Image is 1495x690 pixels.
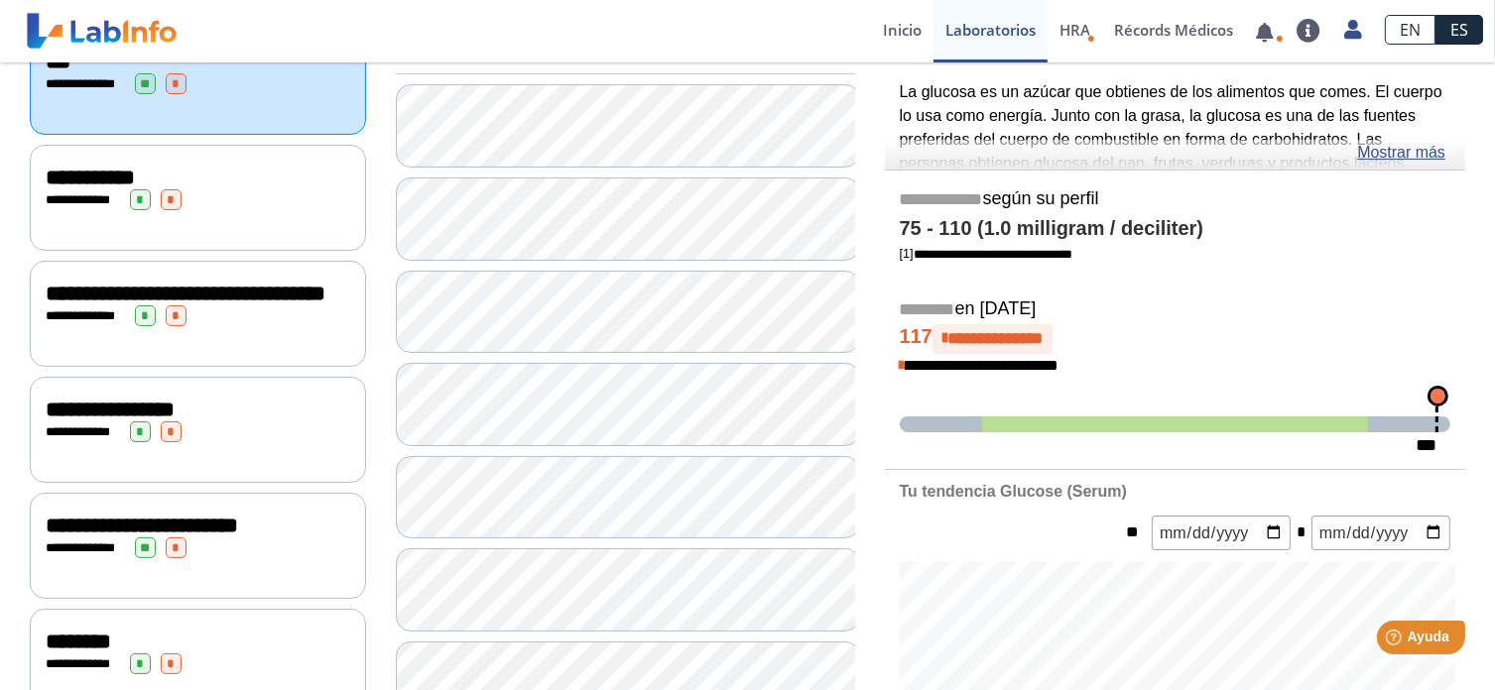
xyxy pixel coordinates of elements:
a: Mostrar más [1357,141,1445,165]
iframe: Help widget launcher [1318,613,1473,668]
h4: 117 [900,324,1450,354]
b: Tu tendencia Glucose (Serum) [900,483,1127,500]
a: [1] [900,246,1072,261]
a: EN [1385,15,1435,45]
p: La glucosa es un azúcar que obtienes de los alimentos que comes. El cuerpo lo usa como energía. J... [900,80,1450,246]
h5: según su perfil [900,188,1450,211]
input: mm/dd/yyyy [1311,516,1450,550]
h4: 75 - 110 (1.0 milligram / deciliter) [900,217,1450,241]
span: HRA [1059,20,1090,40]
input: mm/dd/yyyy [1152,516,1291,550]
h5: en [DATE] [900,298,1450,321]
a: ES [1435,15,1483,45]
